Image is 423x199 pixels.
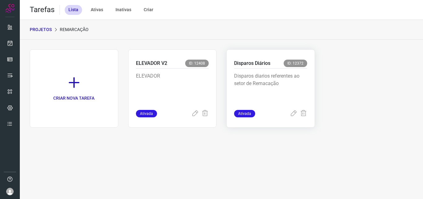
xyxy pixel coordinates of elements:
[234,110,255,117] span: Ativada
[185,60,209,67] span: ID: 12408
[87,5,107,15] div: Ativas
[140,5,157,15] div: Criar
[30,49,118,128] a: CRIAR NOVA TAREFA
[234,72,307,103] p: Disparos diarios referentes ao setor de Remacação
[234,60,270,67] p: Disparos Diários
[60,26,89,33] p: Remarcação
[30,26,52,33] p: PROJETOS
[6,188,14,195] img: avatar-user-boy.jpg
[30,5,55,14] h2: Tarefas
[136,72,209,103] p: ELEVADOR
[284,60,307,67] span: ID: 12372
[136,110,157,117] span: Ativada
[5,4,15,13] img: Logo
[136,60,167,67] p: ELEVADOR V2
[65,5,82,15] div: Lista
[112,5,135,15] div: Inativas
[53,95,94,102] p: CRIAR NOVA TAREFA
